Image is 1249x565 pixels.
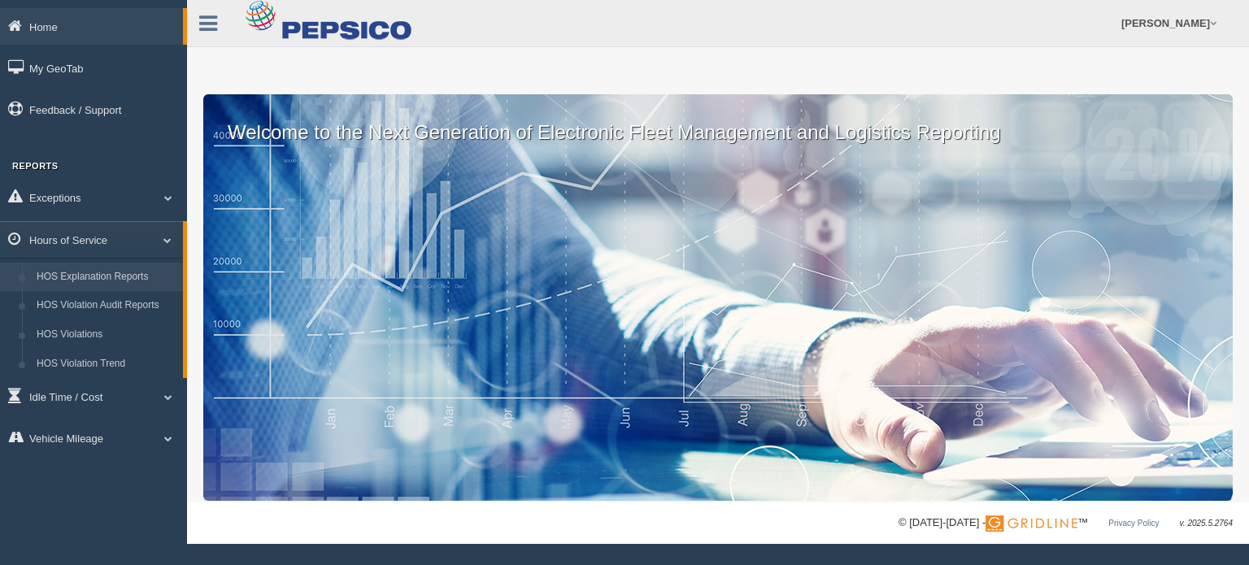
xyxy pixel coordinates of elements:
a: HOS Violations [29,320,183,350]
span: v. 2025.5.2764 [1180,519,1233,528]
p: Welcome to the Next Generation of Electronic Fleet Management and Logistics Reporting [203,94,1233,146]
div: © [DATE]-[DATE] - ™ [899,515,1233,532]
a: HOS Explanation Reports [29,263,183,292]
a: HOS Violation Audit Reports [29,291,183,320]
img: Gridline [986,515,1077,532]
a: HOS Violation Trend [29,350,183,379]
a: Privacy Policy [1108,519,1159,528]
